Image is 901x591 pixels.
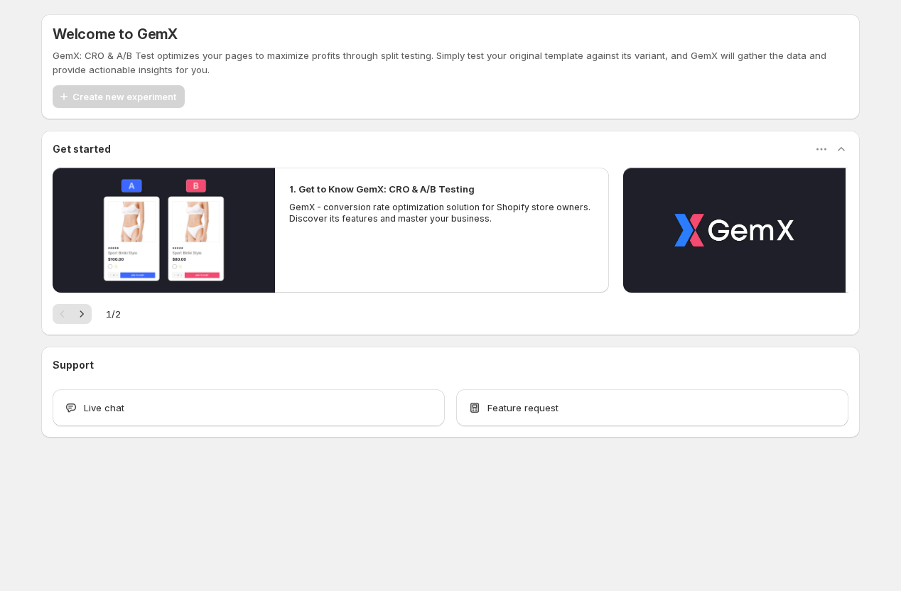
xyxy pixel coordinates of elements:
span: Live chat [84,401,124,415]
p: GemX - conversion rate optimization solution for Shopify store owners. Discover its features and ... [289,202,595,224]
p: GemX: CRO & A/B Test optimizes your pages to maximize profits through split testing. Simply test ... [53,48,848,77]
span: 1 / 2 [106,307,121,321]
h3: Support [53,358,94,372]
button: Next [72,304,92,324]
h5: Welcome to GemX [53,26,178,43]
nav: Pagination [53,304,92,324]
h2: 1. Get to Know GemX: CRO & A/B Testing [289,182,475,196]
button: Play video [53,168,275,293]
span: Feature request [487,401,559,415]
button: Play video [623,168,846,293]
h3: Get started [53,142,111,156]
